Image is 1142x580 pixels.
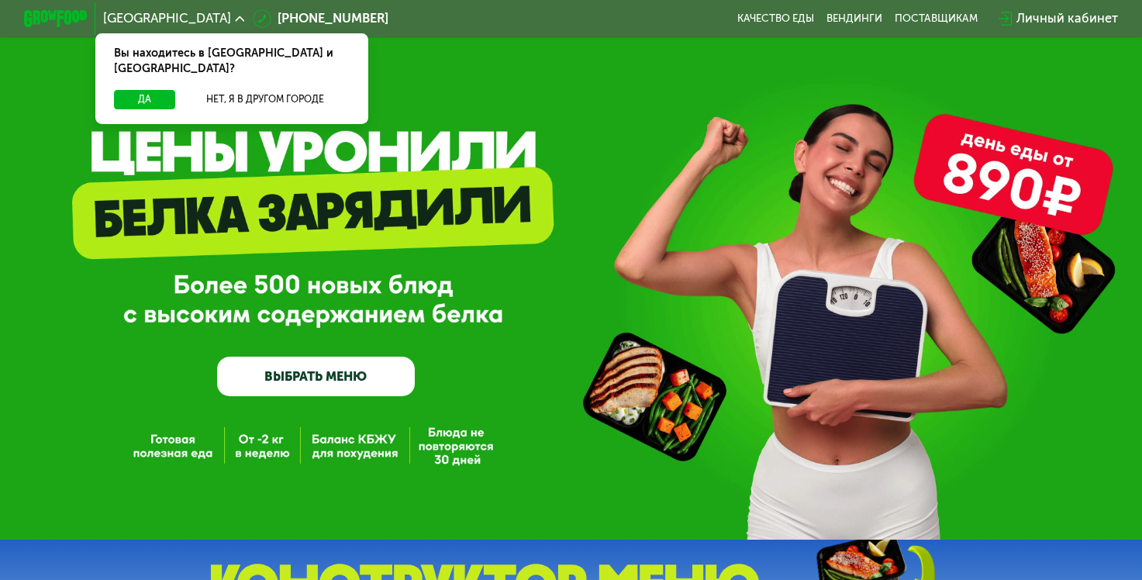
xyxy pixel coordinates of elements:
div: Личный кабинет [1016,9,1118,29]
button: Нет, я в другом городе [181,90,349,109]
a: Качество еды [737,12,814,25]
button: Да [114,90,175,109]
a: [PHONE_NUMBER] [253,9,389,29]
span: [GEOGRAPHIC_DATA] [103,12,231,25]
a: Вендинги [826,12,882,25]
div: Вы находитесь в [GEOGRAPHIC_DATA] и [GEOGRAPHIC_DATA]? [95,33,368,91]
a: ВЫБРАТЬ МЕНЮ [217,357,415,396]
div: поставщикам [895,12,978,25]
